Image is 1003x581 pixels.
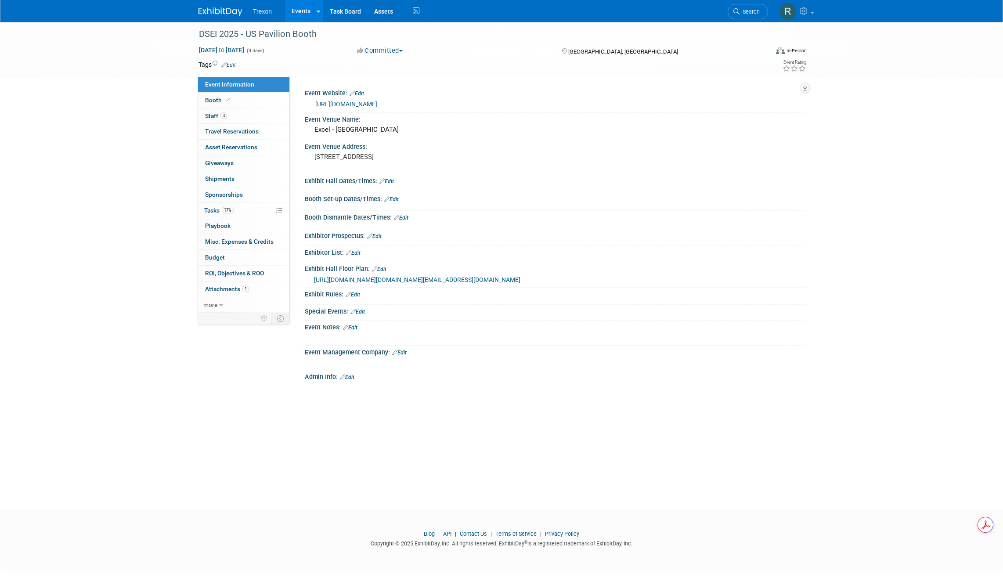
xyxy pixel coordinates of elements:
[198,140,289,155] a: Asset Reservations
[305,113,805,124] div: Event Venue Name:
[568,48,678,55] span: [GEOGRAPHIC_DATA], [GEOGRAPHIC_DATA]
[343,325,357,331] a: Edit
[538,530,544,537] span: |
[256,313,272,324] td: Personalize Event Tab Strip
[205,159,234,166] span: Giveaways
[311,123,798,137] div: Excel - [GEOGRAPHIC_DATA]
[198,124,289,139] a: Travel Reservations
[205,238,274,245] span: Misc. Expenses & Credits
[305,87,805,98] div: Event Website:
[728,4,768,19] a: Search
[196,26,755,42] div: DSEI 2025 - US Pavilion Booth
[272,313,290,324] td: Toggle Event Tabs
[198,171,289,187] a: Shipments
[198,108,289,124] a: Staff3
[198,7,242,16] img: ExhibitDay
[305,346,805,357] div: Event Management Company:
[222,207,234,213] span: 17%
[305,288,805,299] div: Exhibit Rules:
[205,128,259,135] span: Travel Reservations
[205,97,232,104] span: Booth
[314,153,503,161] pre: [STREET_ADDRESS]
[198,77,289,92] a: Event Information
[198,46,245,54] span: [DATE] [DATE]
[305,262,805,274] div: Exhibit Hall Floor Plan:
[305,174,805,186] div: Exhibit Hall Dates/Times:
[305,246,805,257] div: Exhibitor List:
[545,530,579,537] a: Privacy Policy
[198,187,289,202] a: Sponsorships
[205,175,235,182] span: Shipments
[205,270,264,277] span: ROI, Objectives & ROO
[354,46,406,55] button: Committed
[495,530,537,537] a: Terms of Service
[460,530,487,537] a: Contact Us
[786,47,807,54] div: In-Person
[226,97,230,102] i: Booth reservation complete
[779,3,796,20] img: Ryan Flores
[198,155,289,171] a: Giveaways
[740,8,760,15] span: Search
[315,101,377,108] a: [URL][DOMAIN_NAME]
[716,46,807,59] div: Event Format
[253,8,272,15] span: Trexon
[346,250,361,256] a: Edit
[246,48,264,54] span: (4 days)
[305,370,805,382] div: Admin Info:
[242,285,249,292] span: 1
[424,530,435,537] a: Blog
[350,90,364,97] a: Edit
[305,192,805,204] div: Booth Set-up Dates/Times:
[198,250,289,265] a: Budget
[488,530,494,537] span: |
[305,211,805,222] div: Booth Dismantle Dates/Times:
[205,191,243,198] span: Sponsorships
[217,47,226,54] span: to
[305,321,805,332] div: Event Notes:
[305,140,805,151] div: Event Venue Address:
[776,47,785,54] img: Format-Inperson.png
[221,62,236,68] a: Edit
[205,144,257,151] span: Asset Reservations
[443,530,451,537] a: API
[204,207,234,214] span: Tasks
[205,285,249,292] span: Attachments
[346,292,360,298] a: Edit
[205,81,254,88] span: Event Information
[524,540,527,545] sup: ®
[198,218,289,234] a: Playbook
[783,60,806,65] div: Event Rating
[198,266,289,281] a: ROI, Objectives & ROO
[203,301,217,308] span: more
[314,276,520,283] a: [URL][DOMAIN_NAME][DOMAIN_NAME][EMAIL_ADDRESS][DOMAIN_NAME]
[198,203,289,218] a: Tasks17%
[436,530,442,537] span: |
[340,374,354,380] a: Edit
[198,60,236,69] td: Tags
[198,281,289,297] a: Attachments1
[453,530,458,537] span: |
[198,234,289,249] a: Misc. Expenses & Credits
[205,222,231,229] span: Playbook
[379,178,394,184] a: Edit
[350,309,365,315] a: Edit
[367,233,382,239] a: Edit
[205,112,227,119] span: Staff
[220,112,227,119] span: 3
[392,350,407,356] a: Edit
[198,297,289,313] a: more
[198,93,289,108] a: Booth
[305,229,805,241] div: Exhibitor Prospectus:
[372,266,386,272] a: Edit
[394,215,408,221] a: Edit
[305,305,805,316] div: Special Events:
[205,254,225,261] span: Budget
[384,196,399,202] a: Edit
